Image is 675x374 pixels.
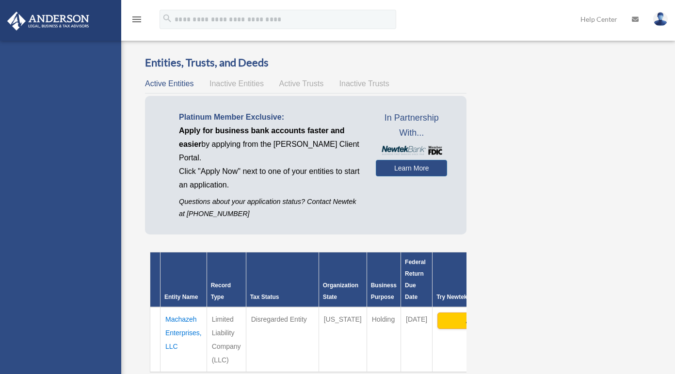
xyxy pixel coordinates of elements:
span: Active Entities [145,79,193,88]
span: Inactive Trusts [339,79,389,88]
img: Anderson Advisors Platinum Portal [4,12,92,31]
th: Record Type [207,252,246,308]
img: NewtekBankLogoSM.png [381,146,442,155]
p: by applying from the [PERSON_NAME] Client Portal. [179,124,361,165]
span: Active Trusts [279,79,324,88]
th: Organization State [319,252,367,308]
span: Apply for business bank accounts faster and easier [179,126,344,148]
td: [DATE] [401,307,433,372]
td: Holding [367,307,401,372]
th: Tax Status [246,252,319,308]
span: Inactive Entities [209,79,264,88]
img: User Pic [653,12,668,26]
th: Entity Name [161,252,207,308]
a: menu [131,17,143,25]
div: Try Newtek Bank [436,291,533,303]
i: search [162,13,173,24]
p: Questions about your application status? Contact Newtek at [PHONE_NUMBER] [179,196,361,220]
h3: Entities, Trusts, and Deeds [145,55,466,70]
td: [US_STATE] [319,307,367,372]
a: Learn More [376,160,447,176]
p: Platinum Member Exclusive: [179,110,361,124]
td: Limited Liability Company (LLC) [207,307,246,372]
th: Business Purpose [367,252,401,308]
p: Click "Apply Now" next to one of your entities to start an application. [179,165,361,192]
td: Disregarded Entity [246,307,319,372]
i: menu [131,14,143,25]
th: Federal Return Due Date [401,252,433,308]
button: Apply Now [437,312,532,329]
td: Machazeh Enterprises, LLC [161,307,207,372]
span: In Partnership With... [376,110,447,141]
